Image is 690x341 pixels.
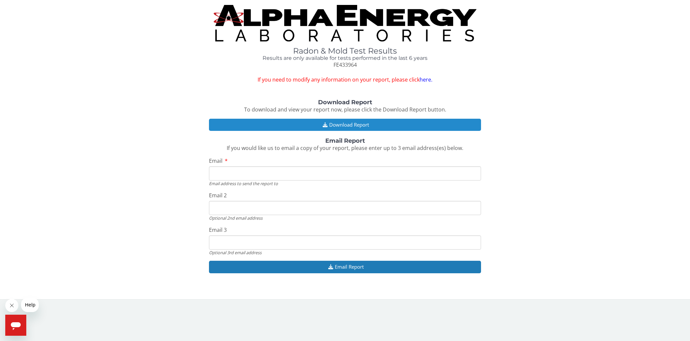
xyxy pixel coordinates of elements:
[420,76,432,83] a: here.
[325,137,365,144] strong: Email Report
[209,261,481,273] button: Email Report
[209,192,227,199] span: Email 2
[209,181,481,186] div: Email address to send the report to
[209,119,481,131] button: Download Report
[214,5,476,41] img: TightCrop.jpg
[209,226,227,233] span: Email 3
[209,157,222,164] span: Email
[5,299,18,312] iframe: Close message
[5,315,26,336] iframe: Button to launch messaging window
[227,144,463,152] span: If you would like us to email a copy of your report, please enter up to 3 email address(es) below.
[333,61,357,68] span: FE433964
[209,250,481,256] div: Optional 3rd email address
[209,47,481,55] h1: Radon & Mold Test Results
[21,298,39,312] iframe: Message from company
[244,106,446,113] span: To download and view your report now, please click the Download Report button.
[209,76,481,84] span: If you need to modify any information on your report, please click
[209,55,481,61] h4: Results are only available for tests performed in the last 6 years
[209,215,481,221] div: Optional 2nd email address
[318,99,372,106] strong: Download Report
